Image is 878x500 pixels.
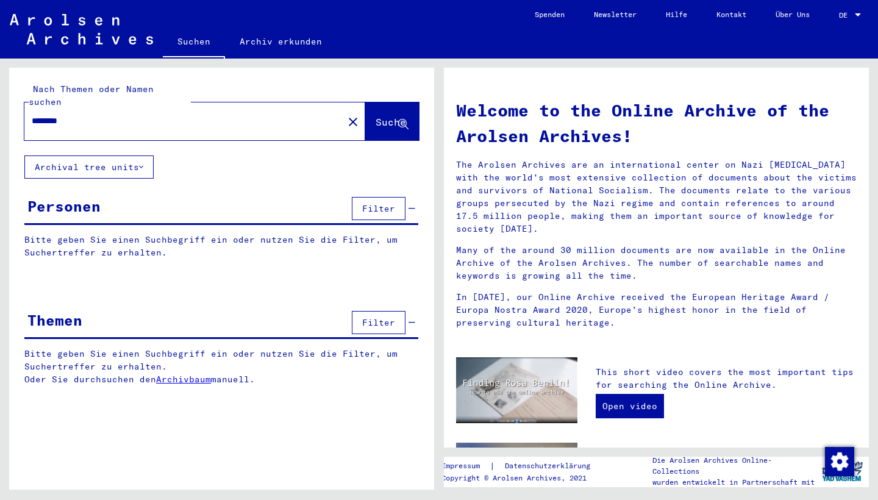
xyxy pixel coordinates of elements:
h1: Welcome to the Online Archive of the Arolsen Archives! [456,98,857,149]
p: Die Arolsen Archives Online-Collections [652,455,816,477]
button: Archival tree units [24,155,154,179]
a: Datenschutzerklärung [495,460,605,473]
p: wurden entwickelt in Partnerschaft mit [652,477,816,488]
a: Archiv erkunden [225,27,337,56]
span: DE [839,11,852,20]
p: The Arolsen Archives are an international center on Nazi [MEDICAL_DATA] with the world’s most ext... [456,159,857,235]
a: Suchen [163,27,225,59]
span: Filter [362,317,395,328]
p: Bitte geben Sie einen Suchbegriff ein oder nutzen Sie die Filter, um Suchertreffer zu erhalten. O... [24,348,419,386]
span: Filter [362,203,395,214]
p: In [DATE], our Online Archive received the European Heritage Award / Europa Nostra Award 2020, Eu... [456,291,857,329]
div: | [441,460,605,473]
p: Copyright © Arolsen Archives, 2021 [441,473,605,484]
mat-icon: close [346,115,360,129]
img: Zustimmung ändern [825,447,854,476]
span: Suche [376,116,406,128]
button: Suche [365,102,419,140]
img: Arolsen_neg.svg [10,14,153,45]
p: This short video covers the most important tips for searching the Online Archive. [596,366,857,391]
img: video.jpg [456,357,577,423]
div: Themen [27,309,82,331]
img: yv_logo.png [819,456,865,487]
button: Filter [352,311,405,334]
button: Clear [341,109,365,134]
div: Personen [27,195,101,217]
p: Bitte geben Sie einen Suchbegriff ein oder nutzen Sie die Filter, um Suchertreffer zu erhalten. [24,234,418,259]
a: Archivbaum [156,374,211,385]
mat-label: Nach Themen oder Namen suchen [29,84,154,107]
button: Filter [352,197,405,220]
a: Open video [596,394,664,418]
a: Impressum [441,460,490,473]
p: Many of the around 30 million documents are now available in the Online Archive of the Arolsen Ar... [456,244,857,282]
